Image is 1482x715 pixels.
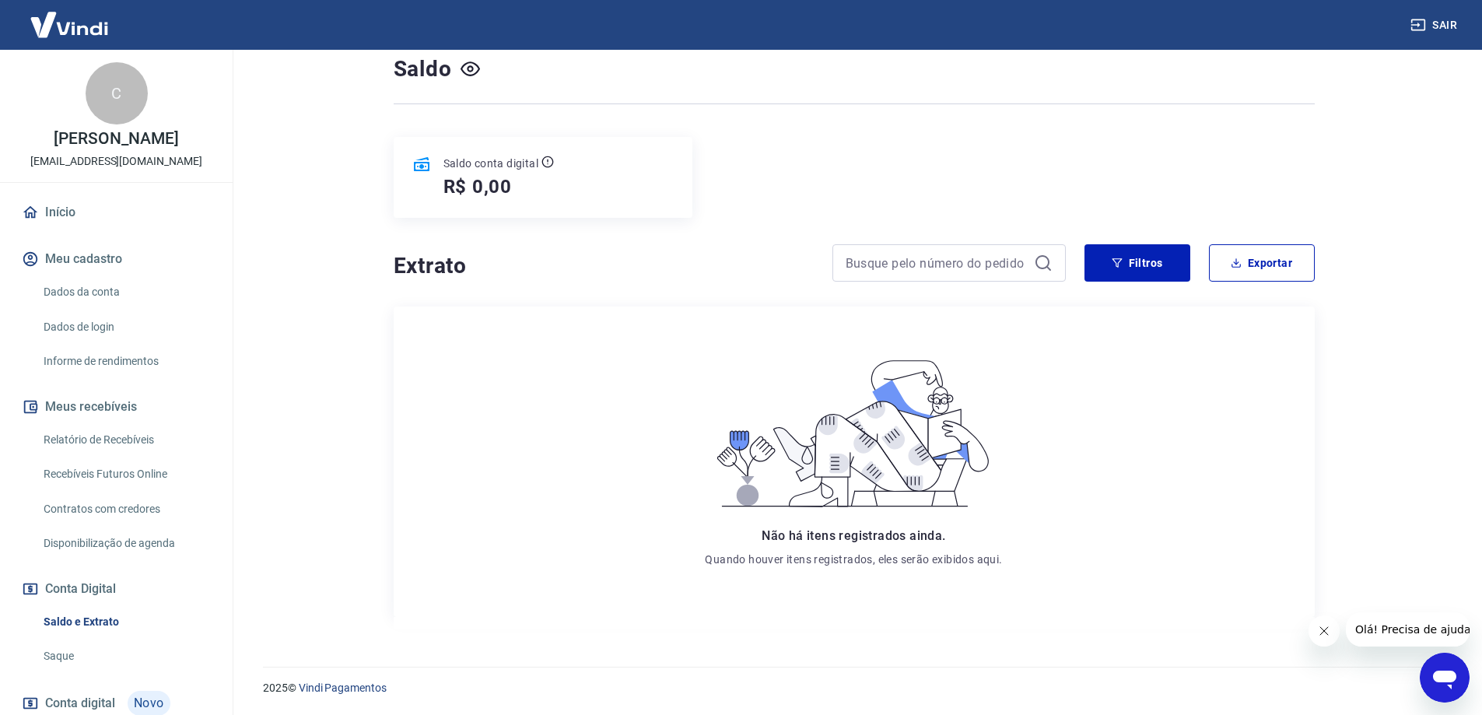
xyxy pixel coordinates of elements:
[1084,244,1190,282] button: Filtros
[19,1,120,48] img: Vindi
[443,174,513,199] h5: R$ 0,00
[1209,244,1315,282] button: Exportar
[263,680,1445,696] p: 2025 ©
[37,458,214,490] a: Recebíveis Futuros Online
[19,572,214,606] button: Conta Digital
[1346,612,1470,647] iframe: Mensagem da empresa
[37,276,214,308] a: Dados da conta
[37,424,214,456] a: Relatório de Recebíveis
[19,390,214,424] button: Meus recebíveis
[19,242,214,276] button: Meu cadastro
[37,345,214,377] a: Informe de rendimentos
[30,153,202,170] p: [EMAIL_ADDRESS][DOMAIN_NAME]
[54,131,178,147] p: [PERSON_NAME]
[394,251,814,282] h4: Extrato
[37,640,214,672] a: Saque
[37,606,214,638] a: Saldo e Extrato
[443,156,539,171] p: Saldo conta digital
[1420,653,1470,703] iframe: Botão para abrir a janela de mensagens
[19,195,214,230] a: Início
[762,528,945,543] span: Não há itens registrados ainda.
[394,54,452,85] h4: Saldo
[37,527,214,559] a: Disponibilização de agenda
[37,311,214,343] a: Dados de login
[86,62,148,124] div: C
[705,552,1002,567] p: Quando houver itens registrados, eles serão exibidos aqui.
[45,692,115,714] span: Conta digital
[37,493,214,525] a: Contratos com credores
[299,682,387,694] a: Vindi Pagamentos
[846,251,1028,275] input: Busque pelo número do pedido
[9,11,131,23] span: Olá! Precisa de ajuda?
[1309,615,1340,647] iframe: Fechar mensagem
[1407,11,1463,40] button: Sair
